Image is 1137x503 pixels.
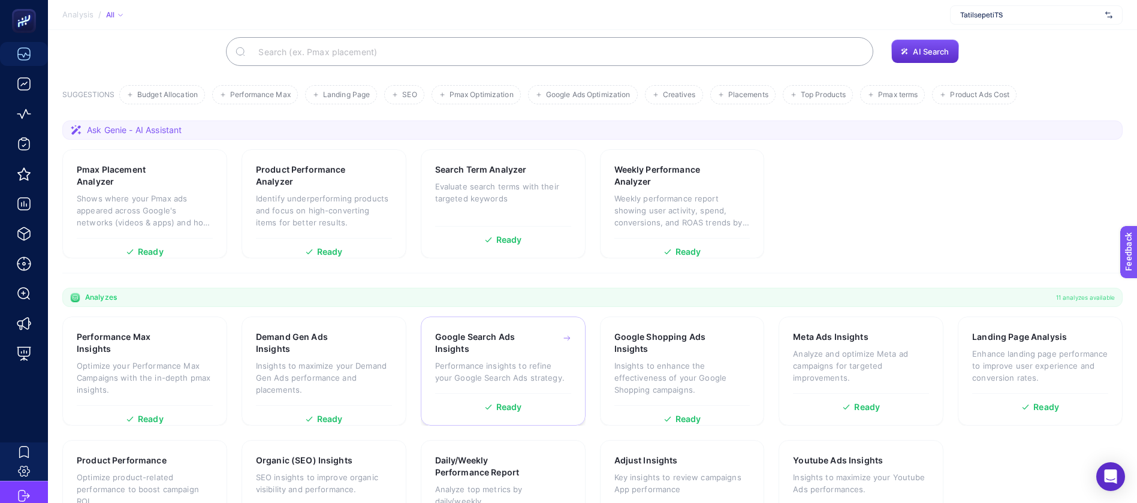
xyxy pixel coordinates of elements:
span: AI Search [913,47,949,56]
div: Open Intercom Messenger [1096,462,1125,491]
p: Insights to maximize your Demand Gen Ads performance and placements. [256,360,392,396]
span: Pmax terms [878,91,918,100]
img: svg%3e [1105,9,1112,21]
p: Analyze and optimize Meta ad campaigns for targeted improvements. [793,348,929,384]
h3: Pmax Placement Analyzer [77,164,175,188]
span: Creatives [663,91,696,100]
h3: SUGGESTIONS [62,90,114,104]
span: Ready [675,415,701,423]
span: TatilsepetiTS [960,10,1100,20]
span: Ready [675,248,701,256]
input: Search [249,35,864,68]
h3: Performance Max Insights [77,331,175,355]
span: / [98,10,101,19]
h3: Weekly Performance Analyzer [614,164,714,188]
a: Product Performance AnalyzerIdentify underperforming products and focus on high-converting items ... [242,149,406,258]
p: Evaluate search terms with their targeted keywords [435,180,571,204]
span: SEO [402,91,417,100]
a: Performance Max InsightsOptimize your Performance Max Campaigns with the in-depth pmax insights.R... [62,317,227,426]
span: Performance Max [230,91,291,100]
a: Pmax Placement AnalyzerShows where your Pmax ads appeared across Google's networks (videos & apps... [62,149,227,258]
p: Optimize your Performance Max Campaigns with the in-depth pmax insights. [77,360,213,396]
span: Ready [317,248,343,256]
span: Product Ads Cost [950,91,1009,100]
h3: Daily/Weekly Performance Report [435,454,535,478]
span: Ask Genie - AI Assistant [87,124,182,136]
span: Ready [854,403,880,411]
span: 11 analyzes available [1056,293,1115,302]
h3: Meta Ads Insights [793,331,868,343]
a: Weekly Performance AnalyzerWeekly performance report showing user activity, spend, conversions, a... [600,149,765,258]
span: Budget Allocation [137,91,198,100]
h3: Landing Page Analysis [972,331,1067,343]
h3: Demand Gen Ads Insights [256,331,354,355]
h3: Organic (SEO) Insights [256,454,352,466]
a: Google Shopping Ads InsightsInsights to enhance the effectiveness of your Google Shopping campaig... [600,317,765,426]
button: AI Search [891,40,958,64]
p: Shows where your Pmax ads appeared across Google's networks (videos & apps) and how each placemen... [77,192,213,228]
p: Insights to maximize your Youtube Ads performances. [793,471,929,495]
span: Placements [728,91,768,100]
p: Performance insights to refine your Google Search Ads strategy. [435,360,571,384]
p: Key insights to review campaigns App performance [614,471,750,495]
span: Google Ads Optimization [546,91,631,100]
span: Ready [138,415,164,423]
div: All [106,10,123,20]
h3: Product Performance Analyzer [256,164,355,188]
p: Weekly performance report showing user activity, spend, conversions, and ROAS trends by week. [614,192,750,228]
span: Ready [496,403,522,411]
span: Top Products [801,91,846,100]
span: Ready [1033,403,1059,411]
a: Demand Gen Ads InsightsInsights to maximize your Demand Gen Ads performance and placements.Ready [242,317,406,426]
h3: Youtube Ads Insights [793,454,883,466]
a: Landing Page AnalysisEnhance landing page performance to improve user experience and conversion r... [958,317,1123,426]
span: Feedback [7,4,46,13]
span: Analyzes [85,293,117,302]
a: Meta Ads InsightsAnalyze and optimize Meta ad campaigns for targeted improvements.Ready [779,317,943,426]
span: Ready [496,236,522,244]
h3: Search Term Analyzer [435,164,527,176]
p: Enhance landing page performance to improve user experience and conversion rates. [972,348,1108,384]
span: Landing Page [323,91,370,100]
h3: Product Performance [77,454,167,466]
span: Ready [317,415,343,423]
span: Analysis [62,10,94,20]
p: Insights to enhance the effectiveness of your Google Shopping campaigns. [614,360,750,396]
p: SEO insights to improve organic visibility and performance. [256,471,392,495]
h3: Google Search Ads Insights [435,331,534,355]
span: Ready [138,248,164,256]
p: Identify underperforming products and focus on high-converting items for better results. [256,192,392,228]
a: Google Search Ads InsightsPerformance insights to refine your Google Search Ads strategy.Ready [421,317,586,426]
h3: Google Shopping Ads Insights [614,331,714,355]
a: Search Term AnalyzerEvaluate search terms with their targeted keywordsReady [421,149,586,258]
span: Pmax Optimization [450,91,514,100]
h3: Adjust Insights [614,454,678,466]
